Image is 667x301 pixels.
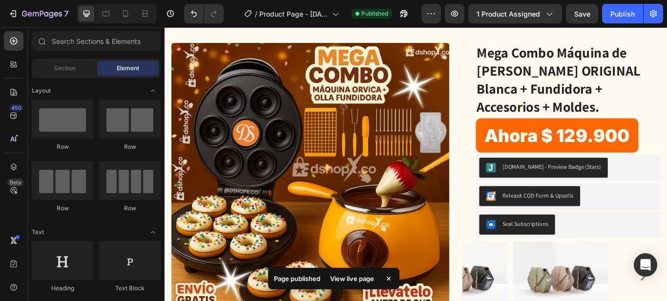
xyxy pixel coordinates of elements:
div: [DOMAIN_NAME] - Preview Badge (Stars) [394,158,509,168]
span: Toggle open [145,83,161,99]
div: Seal Subscriptions [394,224,447,235]
img: Judgeme.png [375,158,386,170]
button: 1 product assigned [468,4,562,23]
div: Heading [32,284,93,293]
div: Publish [610,9,635,19]
span: Section [54,64,75,73]
span: Ahora $ 129.900 [362,106,553,146]
div: Row [32,142,93,151]
div: Releasit COD Form & Upsells [394,191,477,201]
div: View live page [324,272,380,285]
div: Row [99,204,161,213]
input: Search Sections & Elements [32,31,161,51]
button: Save [566,4,598,23]
div: Row [99,142,161,151]
span: Save [574,10,590,18]
div: Open Intercom Messenger [634,253,657,277]
span: 1 product assigned [477,9,540,19]
span: Layout [32,86,51,95]
div: 450 [9,104,23,112]
span: Product Page - [DATE] 20:38:12 [259,9,328,19]
img: CKKYs5695_ICEAE=.webp [375,191,386,203]
iframe: Design area [165,27,667,301]
p: Page published [274,274,320,283]
div: Beta [7,179,23,186]
div: Text Block [99,284,161,293]
span: Toggle open [145,224,161,240]
h1: Mega Combo Máquina de [PERSON_NAME] ORIGINAL Blanca + Fundidora + Accesorios + Moldes. [363,19,579,104]
button: Seal Subscriptions [367,219,455,242]
span: / [255,9,257,19]
div: Row [32,204,93,213]
button: Publish [602,4,643,23]
span: Element [117,64,139,73]
img: SealSubscriptions.png [375,224,386,236]
p: 7 [64,8,68,20]
button: 7 [4,4,73,23]
span: Published [361,9,388,18]
button: Releasit COD Form & Upsells [367,185,484,209]
div: Undo/Redo [184,4,224,23]
button: Judge.me - Preview Badge (Stars) [367,152,517,176]
span: Text [32,228,44,237]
